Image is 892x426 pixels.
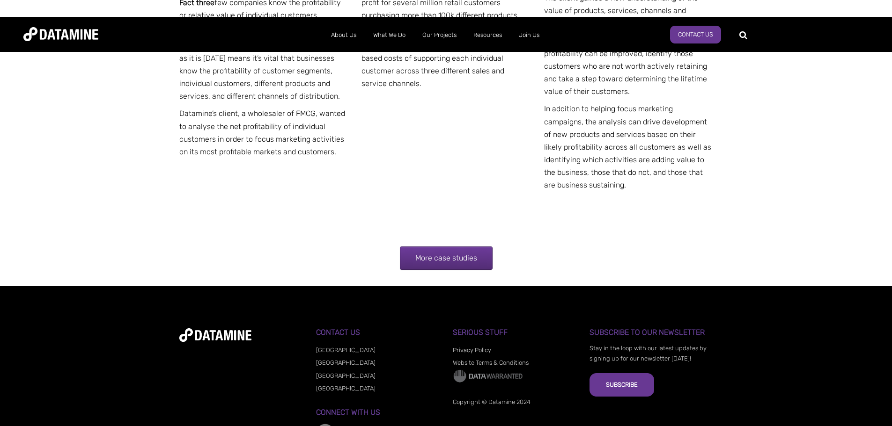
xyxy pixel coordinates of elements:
a: Privacy Policy [453,347,491,354]
a: More case studies [400,246,493,270]
a: [GEOGRAPHIC_DATA] [316,372,376,379]
a: What We Do [365,23,414,47]
h3: Contact Us [316,328,439,337]
p: This enabled them to see where value or profitability can be improved, identify those customers w... [544,34,713,98]
a: Join Us [510,23,548,47]
a: Resources [465,23,510,47]
a: Contact Us [670,26,721,43]
a: About Us [323,23,365,47]
p: Competition in saturated markets being as fierce as it is [DATE] means it’s vital that businesses... [179,39,348,102]
img: datamine-logo-white [179,328,251,342]
a: [GEOGRAPHIC_DATA] [316,347,376,354]
img: Datamine [23,27,98,41]
p: Datamine then took historical customer transaction data and evaluated the activity based costs of... [361,26,531,90]
h3: Serious Stuff [453,328,576,337]
h3: Subscribe to our Newsletter [590,328,713,337]
a: [GEOGRAPHIC_DATA] [316,359,376,366]
a: [GEOGRAPHIC_DATA] [316,385,376,392]
p: Datamine’s client, a wholesaler of FMCG, wanted to analyse the net profitability of individual cu... [179,107,348,158]
p: In addition to helping focus marketing campaigns, the analysis can drive development of new produ... [544,102,713,191]
a: Website Terms & Conditions [453,359,529,366]
p: Copyright © Datamine 2024 [453,397,576,407]
a: Our Projects [414,23,465,47]
img: Data Warranted Logo [453,369,523,383]
button: Subscribe [590,373,654,397]
h3: Connect with us [316,408,439,417]
p: Stay in the loop with our latest updates by signing up for our newsletter [DATE]! [590,343,713,364]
